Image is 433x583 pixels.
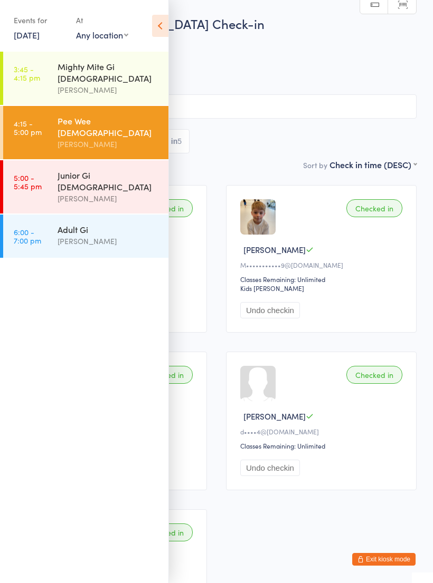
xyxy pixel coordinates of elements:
[240,460,300,476] button: Undo checkin
[330,159,417,170] div: Check in time (DESC)
[14,228,41,245] time: 6:00 - 7:00 pm
[14,12,65,29] div: Events for
[58,84,159,96] div: [PERSON_NAME]
[3,160,168,213] a: 5:00 -5:45 pmJunior Gi [DEMOGRAPHIC_DATA][PERSON_NAME]
[240,275,406,284] div: Classes Remaining: Unlimited
[243,411,306,422] span: [PERSON_NAME]
[240,284,304,293] div: Kids [PERSON_NAME]
[58,115,159,138] div: Pee Wee [DEMOGRAPHIC_DATA]
[14,65,40,82] time: 3:45 - 4:15 pm
[303,160,327,170] label: Sort by
[58,224,159,235] div: Adult Gi
[58,138,159,150] div: [PERSON_NAME]
[3,215,168,258] a: 6:00 -7:00 pmAdult Gi[PERSON_NAME]
[58,61,159,84] div: Mighty Mite Gi [DEMOGRAPHIC_DATA]
[240,441,406,450] div: Classes Remaining: Unlimited
[240,260,406,269] div: M•••••••••••9@[DOMAIN_NAME]
[3,52,168,105] a: 3:45 -4:15 pmMighty Mite Gi [DEMOGRAPHIC_DATA][PERSON_NAME]
[58,235,159,247] div: [PERSON_NAME]
[240,199,276,235] img: image1751524607.png
[16,69,417,80] span: Kids [PERSON_NAME]
[3,106,168,159] a: 4:15 -5:00 pmPee Wee [DEMOGRAPHIC_DATA][PERSON_NAME]
[16,59,400,69] span: Mat 1
[346,366,402,384] div: Checked in
[177,137,182,145] div: 5
[352,553,416,566] button: Exit kiosk mode
[14,119,42,136] time: 4:15 - 5:00 pm
[58,169,159,192] div: Junior Gi [DEMOGRAPHIC_DATA]
[16,94,417,119] input: Search
[16,15,417,32] h2: Pee Wee [DEMOGRAPHIC_DATA] Check-in
[76,12,128,29] div: At
[14,173,42,190] time: 5:00 - 5:45 pm
[346,199,402,217] div: Checked in
[58,192,159,205] div: [PERSON_NAME]
[240,427,406,436] div: d••••4@[DOMAIN_NAME]
[76,29,128,41] div: Any location
[240,302,300,318] button: Undo checkin
[16,48,400,59] span: [PERSON_NAME]
[14,29,40,41] a: [DATE]
[243,244,306,255] span: [PERSON_NAME]
[16,37,400,48] span: [DATE] 4:15pm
